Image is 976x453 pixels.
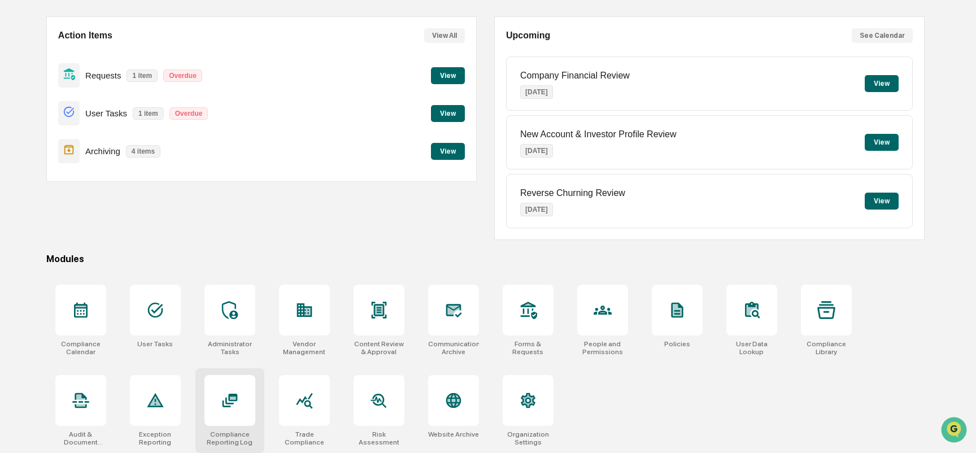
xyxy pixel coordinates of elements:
div: Compliance Reporting Log [204,430,255,446]
p: Overdue [169,107,208,120]
p: [DATE] [520,85,553,99]
p: 1 item [133,107,164,120]
button: View [865,134,899,151]
div: Content Review & Approval [354,340,404,356]
span: Preclearance [23,142,73,154]
button: View [865,193,899,210]
a: 🖐️Preclearance [7,138,77,158]
h2: Action Items [58,31,112,41]
a: View [431,107,465,118]
div: Exception Reporting [130,430,181,446]
div: Compliance Library [801,340,852,356]
h2: Upcoming [506,31,550,41]
p: [DATE] [520,144,553,158]
button: View [865,75,899,92]
div: 🗄️ [82,143,91,153]
p: [DATE] [520,203,553,216]
div: Communications Archive [428,340,479,356]
div: Website Archive [428,430,479,438]
p: 4 items [126,145,160,158]
p: User Tasks [85,108,127,118]
div: Audit & Document Logs [55,430,106,446]
input: Clear [29,51,186,63]
p: Archiving [85,146,120,156]
span: Pylon [112,191,137,200]
a: View [431,145,465,156]
button: View All [424,28,465,43]
p: Reverse Churning Review [520,188,625,198]
p: Overdue [163,69,202,82]
span: Attestations [93,142,140,154]
div: 🖐️ [11,143,20,153]
div: 🔎 [11,165,20,174]
div: Forms & Requests [503,340,554,356]
div: Organization Settings [503,430,554,446]
div: User Tasks [137,340,173,348]
span: Data Lookup [23,164,71,175]
div: Administrator Tasks [204,340,255,356]
div: Start new chat [38,86,185,98]
button: Start new chat [192,90,206,103]
div: Risk Assessment [354,430,404,446]
div: Modules [46,254,925,264]
button: View [431,143,465,160]
div: User Data Lookup [726,340,777,356]
div: Policies [664,340,690,348]
iframe: Open customer support [940,416,970,446]
p: 1 item [127,69,158,82]
p: How can we help? [11,24,206,42]
p: New Account & Investor Profile Review [520,129,677,140]
div: Compliance Calendar [55,340,106,356]
button: View [431,67,465,84]
img: 1746055101610-c473b297-6a78-478c-a979-82029cc54cd1 [11,86,32,107]
div: Trade Compliance [279,430,330,446]
a: Powered byPylon [80,191,137,200]
a: 🔎Data Lookup [7,159,76,180]
button: View [431,105,465,122]
div: Vendor Management [279,340,330,356]
p: Company Financial Review [520,71,630,81]
p: Requests [85,71,121,80]
button: See Calendar [852,28,913,43]
a: 🗄️Attestations [77,138,145,158]
div: People and Permissions [577,340,628,356]
a: View [431,69,465,80]
div: We're available if you need us! [38,98,143,107]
